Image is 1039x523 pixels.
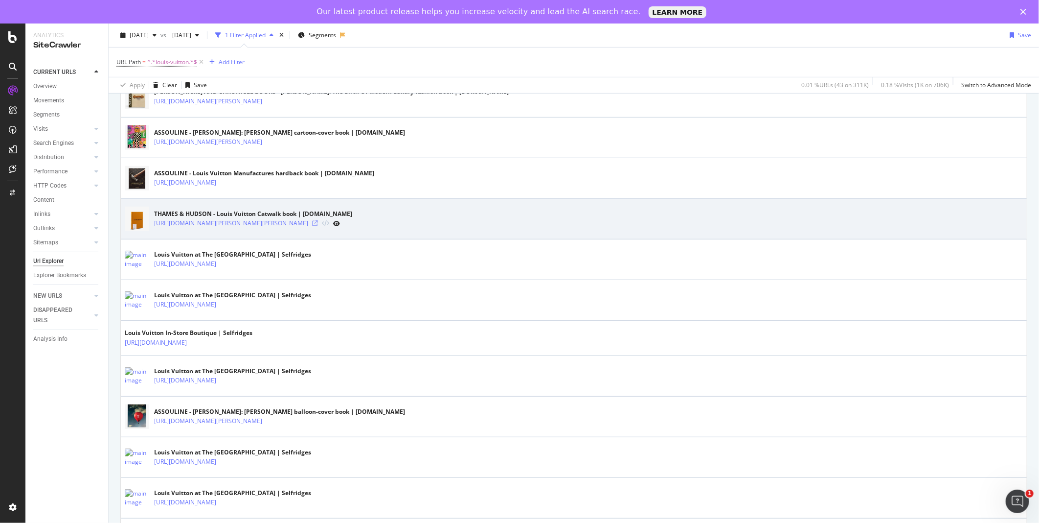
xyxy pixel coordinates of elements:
div: Louis Vuitton at The [GEOGRAPHIC_DATA] | Selfridges [154,250,311,259]
a: [URL][DOMAIN_NAME][PERSON_NAME] [154,137,262,147]
a: Sitemaps [33,238,91,248]
a: [URL][DOMAIN_NAME] [125,338,187,348]
a: [URL][DOMAIN_NAME][PERSON_NAME] [154,416,262,426]
div: times [277,30,286,40]
a: Inlinks [33,209,91,219]
span: = [142,58,146,66]
div: Search Engines [33,138,74,148]
img: main image [125,367,149,385]
div: Louis Vuitton at The [GEOGRAPHIC_DATA] | Selfridges [154,448,311,457]
a: HTTP Codes [33,181,91,191]
a: NEW URLS [33,291,91,301]
span: URL Path [116,58,141,66]
a: URL Inspection [333,218,340,229]
span: 2024 Oct. 7th [130,31,149,39]
div: DISAPPEARED URLS [33,305,83,326]
a: Visit Online Page [312,220,318,226]
img: main image [125,203,149,235]
a: Movements [33,95,101,106]
a: [URL][DOMAIN_NAME][PERSON_NAME][PERSON_NAME] [154,218,308,228]
div: Save [1018,31,1031,39]
span: Segments [309,31,336,39]
button: Switch to Advanced Mode [957,77,1031,93]
div: Visits [33,124,48,134]
div: Explorer Bookmarks [33,270,86,281]
a: [URL][DOMAIN_NAME] [154,498,216,507]
img: main image [125,81,149,113]
span: ^.*louis-vuitton.*$ [147,55,197,69]
div: Add Filter [219,58,245,66]
div: Analysis Info [33,334,68,344]
a: Explorer Bookmarks [33,270,101,281]
div: Save [194,81,207,89]
div: Louis Vuitton at The [GEOGRAPHIC_DATA] | Selfridges [154,291,311,300]
div: ASSOULINE - [PERSON_NAME]: [PERSON_NAME] cartoon-cover book | [DOMAIN_NAME] [154,128,405,137]
img: main image [125,251,149,268]
div: Distribution [33,152,64,163]
iframe: Intercom live chat [1006,490,1029,513]
img: main image [125,122,149,154]
img: main image [125,449,149,466]
div: THAMES & HUDSON - Louis Vuitton Catwalk book | [DOMAIN_NAME] [154,210,352,218]
div: CURRENT URLS [33,67,76,77]
button: [DATE] [168,27,203,43]
img: main image [125,401,149,433]
a: CURRENT URLS [33,67,91,77]
a: Search Engines [33,138,91,148]
div: Close [1020,9,1030,15]
div: Switch to Advanced Mode [961,81,1031,89]
div: HTTP Codes [33,181,67,191]
button: Clear [149,77,177,93]
button: Save [1006,27,1031,43]
a: [URL][DOMAIN_NAME] [154,376,216,385]
div: Overview [33,81,57,92]
div: Apply [130,81,145,89]
a: Performance [33,166,91,177]
div: Content [33,195,54,205]
img: main image [125,489,149,507]
a: LEARN MORE [649,6,707,18]
button: Add Filter [205,56,245,68]
a: Visits [33,124,91,134]
div: Our latest product release helps you increase velocity and lead the AI search race. [317,7,641,17]
a: Outlinks [33,223,91,234]
div: Movements [33,95,64,106]
button: [DATE] [116,27,160,43]
div: Sitemaps [33,238,58,248]
a: Content [33,195,101,205]
button: Segments [294,27,340,43]
div: Outlinks [33,223,55,234]
div: NEW URLS [33,291,62,301]
div: Louis Vuitton at The [GEOGRAPHIC_DATA] | Selfridges [154,367,311,376]
a: [URL][DOMAIN_NAME][PERSON_NAME] [154,96,262,106]
span: vs [160,31,168,39]
div: Louis Vuitton at The [GEOGRAPHIC_DATA] | Selfridges [154,489,311,498]
div: ASSOULINE - Louis Vuitton Manufactures hardback book | [DOMAIN_NAME] [154,169,374,178]
img: main image [125,291,149,309]
div: 1 Filter Applied [225,31,266,39]
div: SiteCrawler [33,40,100,51]
div: ASSOULINE - [PERSON_NAME]: [PERSON_NAME] balloon-cover book | [DOMAIN_NAME] [154,407,405,416]
div: 0.01 % URLs ( 43 on 311K ) [801,81,869,89]
a: Segments [33,110,101,120]
button: Apply [116,77,145,93]
div: Url Explorer [33,256,64,266]
button: 1 Filter Applied [211,27,277,43]
a: [URL][DOMAIN_NAME] [154,178,216,188]
a: Analysis Info [33,334,101,344]
button: Save [181,77,207,93]
div: Performance [33,166,68,177]
a: [URL][DOMAIN_NAME] [154,300,216,309]
a: DISAPPEARED URLS [33,305,91,326]
div: Segments [33,110,60,120]
div: Clear [162,81,177,89]
button: View HTML Source [322,220,329,227]
div: 0.18 % Visits ( 1K on 706K ) [881,81,949,89]
span: 2024 Jul. 29th [168,31,191,39]
img: main image [125,163,149,194]
a: [URL][DOMAIN_NAME] [154,457,216,467]
div: Inlinks [33,209,50,219]
a: [URL][DOMAIN_NAME] [154,259,216,269]
a: Overview [33,81,101,92]
a: Url Explorer [33,256,101,266]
